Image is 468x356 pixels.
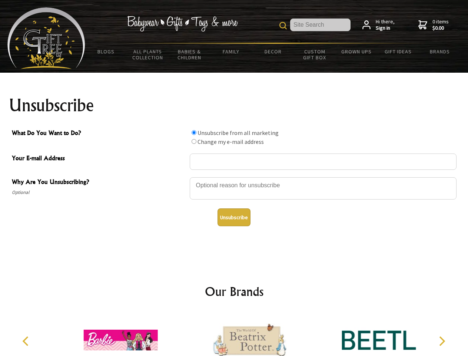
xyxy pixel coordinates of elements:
button: Unsubscribe [218,208,250,226]
img: Babyware - Gifts - Toys and more... [7,7,85,69]
a: Grown Ups [335,44,377,59]
a: BLOGS [85,44,127,59]
strong: Sign in [376,25,395,32]
img: product search [279,22,287,29]
button: Next [434,333,450,349]
span: Your E-mail Address [12,154,186,164]
span: What Do You Want to Do? [12,128,186,139]
h1: Unsubscribe [9,96,459,114]
a: All Plants Collection [127,44,169,65]
span: Hi there, [376,19,395,32]
label: Change my e-mail address [198,138,264,145]
a: 0 items$0.00 [418,19,449,32]
input: Your E-mail Address [190,154,457,170]
label: Unsubscribe from all marketing [198,129,279,136]
h2: Our Brands [15,283,454,300]
span: Optional [12,188,186,197]
a: Gift Ideas [377,44,419,59]
a: Family [210,44,252,59]
strong: $0.00 [432,25,449,32]
input: What Do You Want to Do? [192,139,196,144]
button: Previous [19,333,35,349]
a: Babies & Children [169,44,210,65]
textarea: Why Are You Unsubscribing? [190,177,457,200]
img: Babywear - Gifts - Toys & more [127,16,238,32]
a: Hi there,Sign in [362,19,395,32]
a: Decor [252,44,294,59]
span: Why Are You Unsubscribing? [12,177,186,188]
input: What Do You Want to Do? [192,130,196,135]
span: 0 items [432,18,449,32]
a: Brands [419,44,461,59]
a: Custom Gift Box [294,44,336,65]
input: Site Search [290,19,351,31]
